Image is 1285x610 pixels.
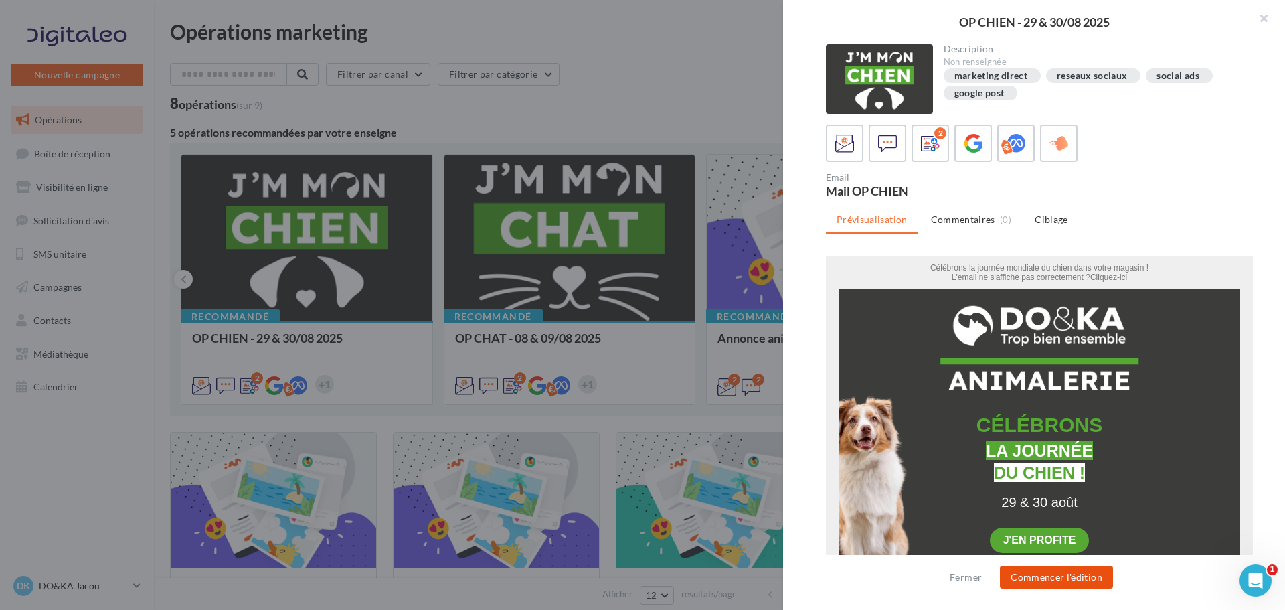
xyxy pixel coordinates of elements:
span: 1 [1267,564,1278,575]
a: Cliquez-ici [264,17,301,26]
iframe: Intercom live chat [1239,564,1272,597]
span: LA JOURNÉE [160,185,267,204]
a: J'EN PROFITE [177,279,250,291]
div: reseaux sociaux [1057,71,1127,81]
span: 29 & 30 août [175,239,251,254]
button: Commencer l'édition [1000,566,1113,589]
div: Mail OP CHIEN [826,185,1034,197]
span: DU CHIEN ! [168,208,259,226]
span: (0) [1000,214,1011,225]
span: Célébrons la journée mondiale du chien dans votre magasin ! [104,7,323,17]
div: Non renseignée [944,56,1243,68]
button: Fermer [944,569,987,585]
div: 2 [934,127,946,139]
div: marketing direct [954,71,1028,81]
span: Ciblage [1035,214,1067,225]
span: L'email ne s'affiche pas correctement ? [126,17,264,26]
div: social ads [1156,71,1199,81]
div: Description [944,44,1243,54]
div: OP CHIEN - 29 & 30/08 2025 [804,16,1264,28]
div: Email [826,173,1034,182]
div: google post [954,88,1005,98]
strong: CÉLÉBRONS [151,158,276,180]
span: Commentaires [931,213,995,226]
img: logo_doka_Animalerie_Horizontal_fond_transparent-4.png [26,47,401,144]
